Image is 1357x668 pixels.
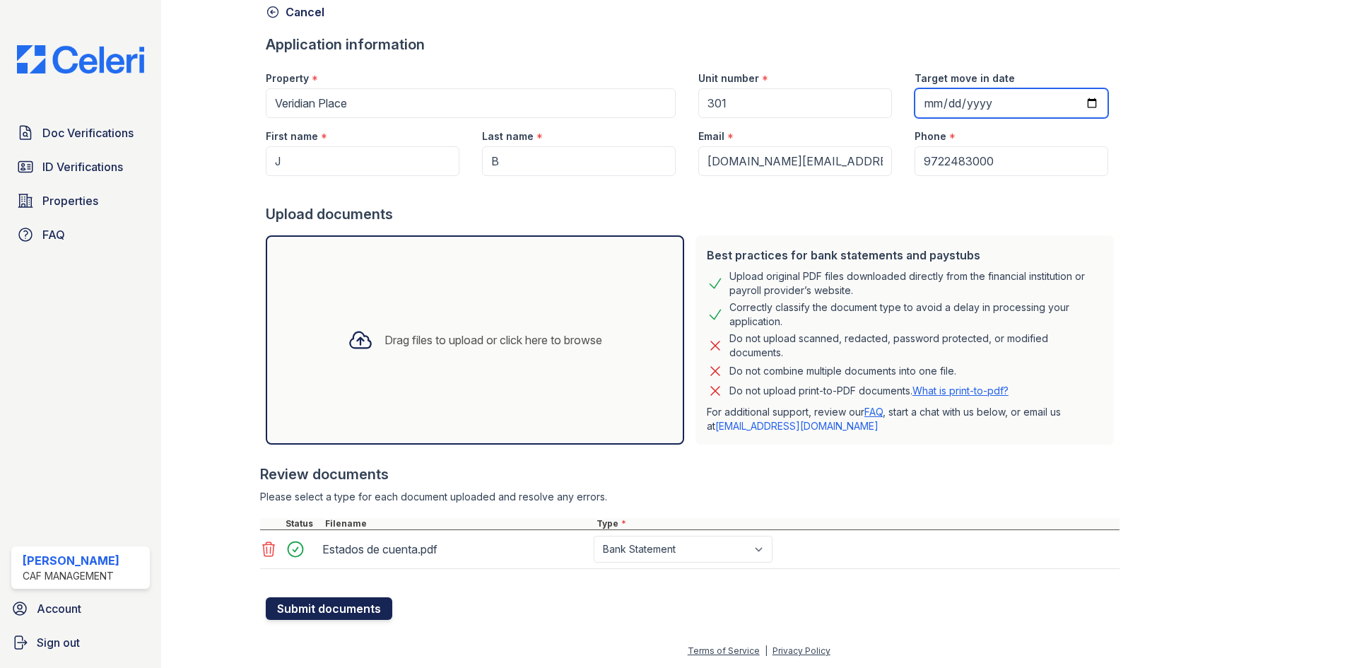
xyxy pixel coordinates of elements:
span: Properties [42,192,98,209]
a: Doc Verifications [11,119,150,147]
div: Filename [322,518,594,529]
div: Upload documents [266,204,1120,224]
a: Account [6,594,155,623]
div: Please select a type for each document uploaded and resolve any errors. [260,490,1120,504]
span: FAQ [42,226,65,243]
a: FAQ [11,221,150,249]
span: Sign out [37,634,80,651]
span: ID Verifications [42,158,123,175]
label: Last name [482,129,534,143]
div: Best practices for bank statements and paystubs [707,247,1103,264]
span: Doc Verifications [42,124,134,141]
div: Estados de cuenta.pdf [322,538,588,561]
div: CAF Management [23,569,119,583]
span: Account [37,600,81,617]
div: Review documents [260,464,1120,484]
div: | [765,645,768,656]
label: First name [266,129,318,143]
a: [EMAIL_ADDRESS][DOMAIN_NAME] [715,420,879,432]
a: Cancel [266,4,324,20]
a: Privacy Policy [773,645,830,656]
div: Type [594,518,1120,529]
a: Sign out [6,628,155,657]
div: Correctly classify the document type to avoid a delay in processing your application. [729,300,1103,329]
a: Terms of Service [688,645,760,656]
button: Submit documents [266,597,392,620]
div: Upload original PDF files downloaded directly from the financial institution or payroll provider’... [729,269,1103,298]
label: Phone [915,129,946,143]
a: ID Verifications [11,153,150,181]
a: FAQ [864,406,883,418]
a: Properties [11,187,150,215]
div: Do not upload scanned, redacted, password protected, or modified documents. [729,332,1103,360]
div: Do not combine multiple documents into one file. [729,363,956,380]
label: Email [698,129,724,143]
div: Status [283,518,322,529]
label: Target move in date [915,71,1015,86]
div: Drag files to upload or click here to browse [384,332,602,348]
p: Do not upload print-to-PDF documents. [729,384,1009,398]
label: Property [266,71,309,86]
a: What is print-to-pdf? [912,385,1009,397]
label: Unit number [698,71,759,86]
div: [PERSON_NAME] [23,552,119,569]
img: CE_Logo_Blue-a8612792a0a2168367f1c8372b55b34899dd931a85d93a1a3d3e32e68fde9ad4.png [6,45,155,74]
p: For additional support, review our , start a chat with us below, or email us at [707,405,1103,433]
div: Application information [266,35,1120,54]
